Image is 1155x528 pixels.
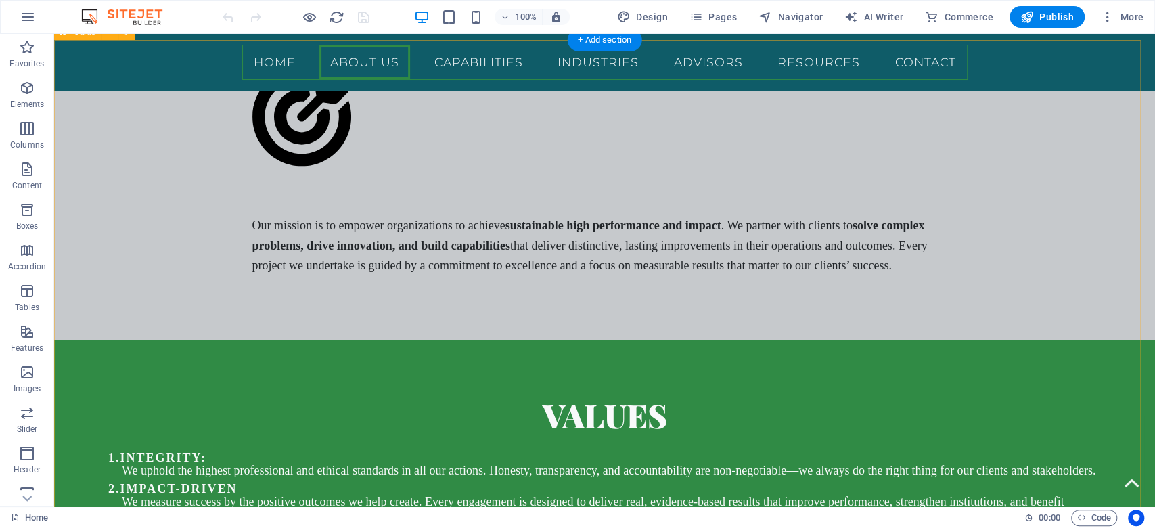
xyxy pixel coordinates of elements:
[14,464,41,475] p: Header
[612,6,673,28] div: Design (Ctrl+Alt+Y)
[1024,510,1060,526] h6: Session time
[839,6,909,28] button: AI Writer
[328,9,344,25] button: reload
[550,11,562,23] i: On resize automatically adjust zoom level to fit chosen device.
[925,10,993,24] span: Commerce
[1020,10,1074,24] span: Publish
[8,261,46,272] p: Accordion
[1095,6,1149,28] button: More
[301,9,317,25] button: Click here to leave preview mode and continue editing
[329,9,344,25] i: Reload page
[1071,510,1117,526] button: Code
[11,343,43,353] p: Features
[1048,512,1050,523] span: :
[15,302,39,313] p: Tables
[758,10,823,24] span: Navigator
[1010,6,1085,28] button: Publish
[495,9,543,25] button: 100%
[617,10,668,24] span: Design
[753,6,828,28] button: Navigator
[1039,510,1060,526] span: 00 00
[1128,510,1144,526] button: Usercentrics
[74,28,95,36] span: Cards
[612,6,673,28] button: Design
[12,180,42,191] p: Content
[14,383,41,394] p: Images
[9,58,44,69] p: Favorites
[198,10,297,162] span: Mission
[684,6,742,28] button: Pages
[1077,510,1111,526] span: Code
[10,139,44,150] p: Columns
[515,9,537,25] h6: 100%
[16,221,39,232] p: Boxes
[78,9,179,25] img: Editor Logo
[567,28,642,51] div: + Add section
[10,99,45,110] p: Elements
[920,6,999,28] button: Commerce
[689,10,737,24] span: Pages
[11,510,48,526] a: Click to cancel selection. Double-click to open Pages
[1101,10,1143,24] span: More
[844,10,903,24] span: AI Writer
[17,424,38,435] p: Slider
